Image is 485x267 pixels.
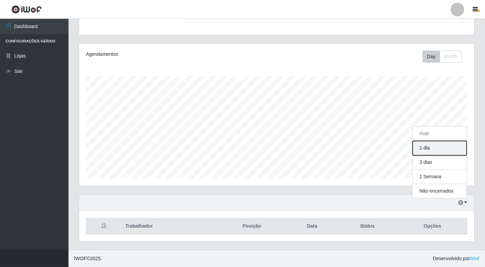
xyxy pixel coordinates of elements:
[423,51,462,63] div: First group
[423,51,440,63] button: Day
[423,51,468,63] div: Toolbar with button groups
[413,170,467,184] button: 1 Semana
[287,218,337,234] th: Data
[74,256,87,261] span: IWOF
[470,256,480,261] a: iWof
[413,155,467,170] button: 3 dias
[74,255,102,262] span: © 2025 .
[433,255,480,262] span: Desenvolvido por
[413,184,467,198] button: Não encerrados
[440,51,462,63] button: Month
[413,141,467,155] button: 1 dia
[337,218,398,234] th: Status
[11,5,42,14] img: CoreUI Logo
[86,51,239,58] div: Agendamentos
[121,218,216,234] th: Trabalhador
[216,218,287,234] th: Posição
[398,218,467,234] th: Opções
[413,127,467,141] button: Hoje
